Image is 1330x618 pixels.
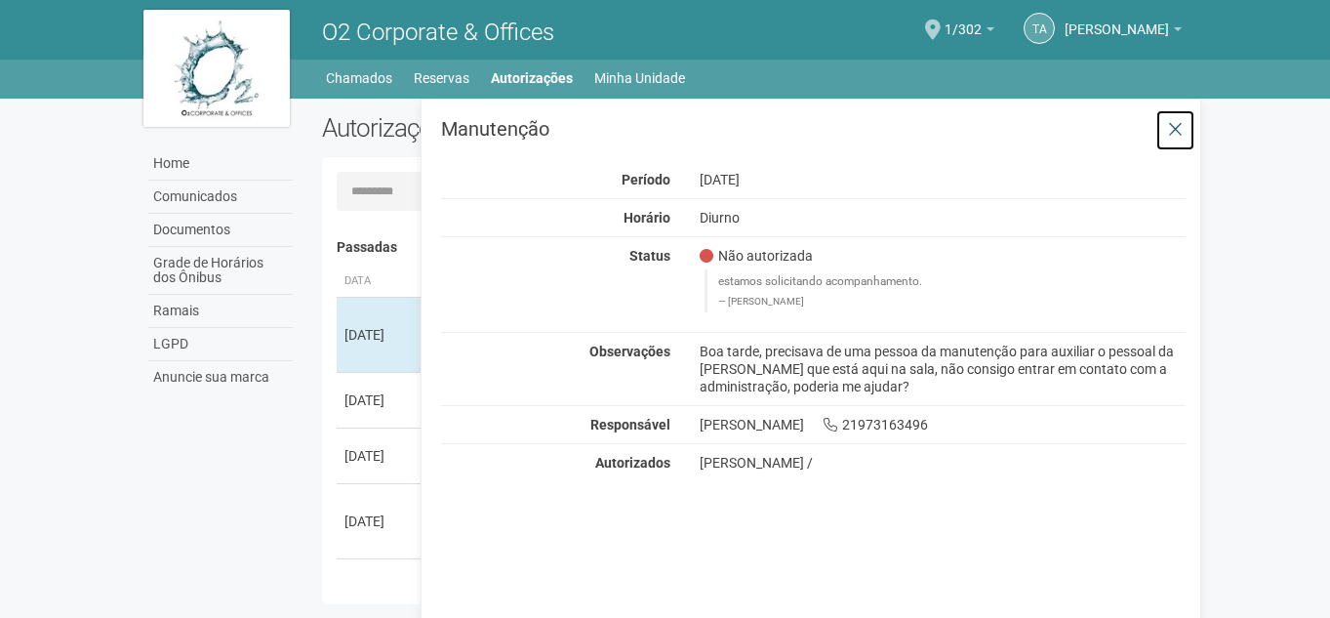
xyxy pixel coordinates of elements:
[322,113,740,143] h2: Autorizações
[685,343,1201,395] div: Boa tarde, precisava de uma pessoa da manutenção para auxiliar o pessoal da [PERSON_NAME] que est...
[590,417,670,433] strong: Responsável
[148,147,293,181] a: Home
[148,361,293,393] a: Anuncie sua marca
[148,328,293,361] a: LGPD
[414,64,469,92] a: Reservas
[705,269,1187,311] blockquote: estamos solicitando acompanhamento.
[337,240,1173,255] h4: Passadas
[344,325,417,345] div: [DATE]
[143,10,290,127] img: logo.jpg
[700,247,813,265] span: Não autorizada
[148,214,293,247] a: Documentos
[148,247,293,295] a: Grade de Horários dos Ônibus
[685,209,1201,227] div: Diurno
[337,266,424,298] th: Data
[629,248,670,264] strong: Status
[589,344,670,359] strong: Observações
[685,171,1201,188] div: [DATE]
[344,512,417,531] div: [DATE]
[344,446,417,466] div: [DATE]
[945,24,994,40] a: 1/302
[344,587,417,606] div: [DATE]
[1024,13,1055,44] a: TA
[322,19,554,46] span: O2 Corporate & Offices
[148,181,293,214] a: Comunicados
[1065,3,1169,37] span: Thamiris Abdala
[344,391,417,410] div: [DATE]
[700,454,1187,472] div: [PERSON_NAME] /
[1065,24,1182,40] a: [PERSON_NAME]
[622,172,670,187] strong: Período
[441,119,1186,139] h3: Manutenção
[624,210,670,226] strong: Horário
[945,3,982,37] span: 1/302
[326,64,392,92] a: Chamados
[595,455,670,471] strong: Autorizados
[491,64,573,92] a: Autorizações
[685,416,1201,433] div: [PERSON_NAME] 21973163496
[718,295,1176,309] footer: [PERSON_NAME]
[148,295,293,328] a: Ramais
[594,64,685,92] a: Minha Unidade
